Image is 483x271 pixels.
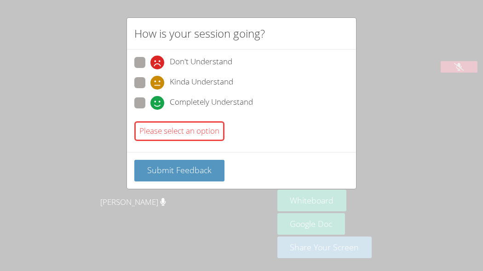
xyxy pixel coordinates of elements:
[134,121,224,141] div: Please select an option
[147,164,212,175] span: Submit Feedback
[170,76,233,90] span: Kinda Understand
[134,25,265,42] h2: How is your session going?
[170,56,232,69] span: Don't Understand
[170,96,253,110] span: Completely Understand
[134,160,224,181] button: Submit Feedback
